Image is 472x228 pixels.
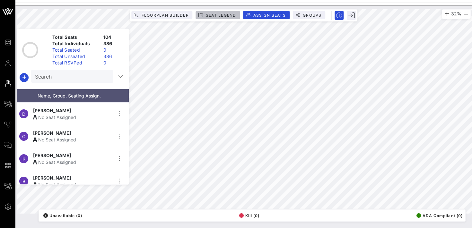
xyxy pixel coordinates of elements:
[196,11,240,19] button: Seat Legend
[43,213,82,218] span: Unavailable (0)
[22,156,25,162] span: K
[302,13,322,18] span: Groups
[50,40,101,47] div: Total Individuals
[243,11,290,19] button: Assign Seats
[131,11,192,19] button: Floorplan Builder
[33,136,112,143] div: No Seat Assigned
[33,114,112,121] div: No Seat Assigned
[237,211,260,220] button: Kill (0)
[442,9,471,19] div: 32%
[416,213,463,218] span: ADA Compliant (0)
[22,179,25,184] span: B
[38,93,101,98] span: Name, Group, Seating Assign.
[22,111,25,117] span: D
[415,211,463,220] button: ADA Compliant (0)
[101,53,126,60] div: 386
[50,60,101,66] div: Total RSVPed
[41,211,82,220] button: /Unavailable (0)
[205,13,236,18] span: Seat Legend
[33,174,71,181] span: [PERSON_NAME]
[22,134,25,139] span: C
[239,213,260,218] span: Kill (0)
[101,60,126,66] div: 0
[33,181,112,188] div: No Seat Assigned
[101,34,126,40] div: 104
[50,53,101,60] div: Total Unseated
[43,213,48,218] div: /
[50,47,101,53] div: Total Seated
[50,34,101,40] div: Total Seats
[141,13,188,18] span: Floorplan Builder
[293,11,326,19] button: Groups
[33,107,71,114] span: [PERSON_NAME]
[101,40,126,47] div: 386
[253,13,286,18] span: Assign Seats
[33,152,71,159] span: [PERSON_NAME]
[101,47,126,53] div: 0
[33,130,71,136] span: [PERSON_NAME]
[33,159,112,165] div: No Seat Assigned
